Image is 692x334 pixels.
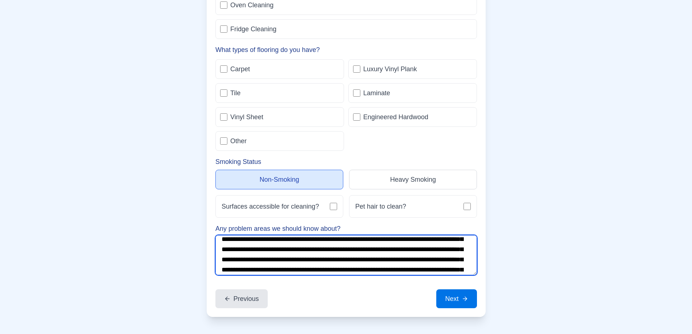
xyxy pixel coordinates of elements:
[353,89,360,97] input: Laminate
[353,65,360,73] input: Luxury Vinyl Plank
[230,24,276,34] span: Fridge Cleaning
[464,203,471,210] input: Pet hair to clean?
[363,64,417,74] span: Luxury Vinyl Plank
[355,201,406,212] span: Pet hair to clean?
[215,224,477,234] label: Any problem areas we should know about?
[215,157,477,167] label: Smoking Status
[215,289,268,308] button: Previous
[215,170,343,189] button: Non-Smoking
[363,88,390,98] span: Laminate
[230,64,250,74] span: Carpet
[230,136,247,146] span: Other
[220,137,227,145] input: Other
[436,289,477,308] button: Next
[363,112,428,122] span: Engineered Hardwood
[330,203,337,210] input: Surfaces accessible for cleaning?
[230,112,263,122] span: Vinyl Sheet
[259,174,299,185] span: Non-Smoking
[349,170,477,189] button: Heavy Smoking
[220,1,227,9] input: Oven Cleaning
[215,45,477,55] h4: What types of flooring do you have?
[220,89,227,97] input: Tile
[222,201,319,212] span: Surfaces accessible for cleaning?
[220,25,227,33] input: Fridge Cleaning
[220,113,227,121] input: Vinyl Sheet
[220,65,227,73] input: Carpet
[230,88,240,98] span: Tile
[390,174,436,185] span: Heavy Smoking
[353,113,360,121] input: Engineered Hardwood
